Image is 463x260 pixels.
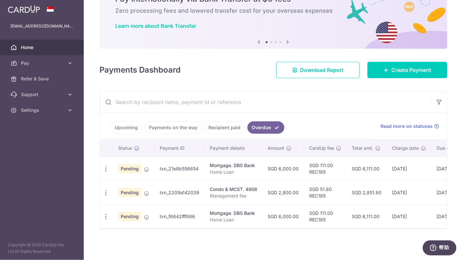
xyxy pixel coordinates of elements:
span: Pending [118,188,141,197]
a: Create Payment [367,62,447,78]
span: CardUp fee [309,145,334,151]
h4: Payments Dashboard [99,64,181,76]
div: Mortgage. DBS Bank [210,162,257,169]
span: Charge date [392,145,419,151]
td: txn_f6642fff886 [154,204,205,228]
span: Total amt. [352,145,373,151]
div: Condo & MCST. 4908 [210,186,257,193]
span: Pending [118,164,141,173]
td: SGD 2,851.80 [347,181,387,204]
p: Home Loan [210,169,257,175]
input: Search by recipient name, payment id or reference [100,92,431,113]
a: Recipient paid [204,121,245,134]
td: SGD 2,800.00 [262,181,304,204]
a: Payments on the way [145,121,202,134]
td: txn_21e8b556654 [154,157,205,181]
td: SGD 6,000.00 [262,204,304,228]
span: Support [21,91,64,98]
span: Download Report [300,66,344,74]
a: Read more on statuses [381,123,439,130]
span: Pending [118,212,141,221]
iframe: 打开一个小组件，您可以在其中找到更多信息 [422,240,456,257]
td: SGD 6,000.00 [262,157,304,181]
td: [DATE] [387,204,431,228]
th: Payment ID [154,140,205,157]
td: [DATE] [387,181,431,204]
span: Settings [21,107,64,113]
a: Overdue [247,121,284,134]
span: Due date [436,145,456,151]
div: Mortgage. DBS Bank [210,210,257,217]
span: Pay [21,60,64,66]
td: [DATE] [387,157,431,181]
p: Management fee [210,193,257,199]
td: SGD 6,111.00 [347,157,387,181]
span: Refer & Save [21,76,64,82]
h6: Zero processing fees and lowered transfer cost for your overseas expenses [115,7,432,15]
p: Home Loan [210,217,257,223]
span: Read more on statuses [381,123,433,130]
a: Upcoming [110,121,142,134]
td: SGD 111.00 REC185 [304,157,347,181]
span: Amount [268,145,284,151]
td: SGD 51.80 REC185 [304,181,347,204]
a: Download Report [276,62,360,78]
img: CardUp [8,5,40,13]
span: Home [21,44,64,51]
td: txn_2209a142039 [154,181,205,204]
td: SGD 111.00 REC185 [304,204,347,228]
th: Payment details [205,140,262,157]
span: Status [118,145,132,151]
span: Create Payment [391,66,431,74]
a: Learn more about Bank Transfer [115,23,196,29]
td: SGD 6,111.00 [347,204,387,228]
p: [EMAIL_ADDRESS][DOMAIN_NAME] [10,23,73,29]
